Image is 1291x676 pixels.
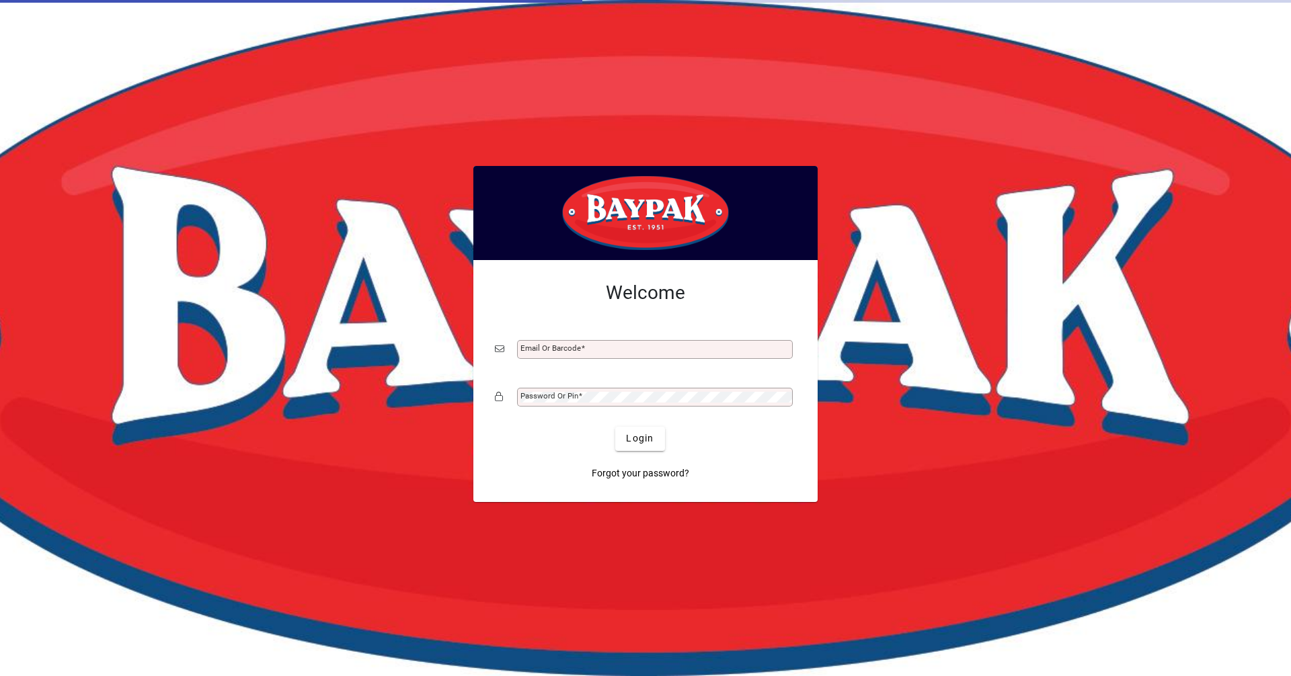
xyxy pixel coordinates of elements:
mat-label: Password or Pin [520,391,578,400]
button: Login [615,427,664,451]
h2: Welcome [495,282,796,304]
mat-label: Email or Barcode [520,343,581,353]
a: Forgot your password? [586,462,695,486]
span: Forgot your password? [592,466,689,480]
span: Login [626,431,654,446]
